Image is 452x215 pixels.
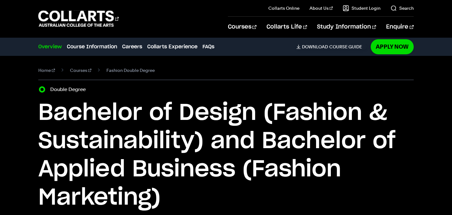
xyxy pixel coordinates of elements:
[38,10,119,28] div: Go to homepage
[296,44,367,50] a: DownloadCourse Guide
[70,66,91,75] a: Courses
[266,17,307,37] a: Collarts Life
[202,43,214,51] a: FAQs
[390,5,414,11] a: Search
[268,5,299,11] a: Collarts Online
[50,85,89,94] label: Double Degree
[302,44,328,50] span: Download
[38,66,55,75] a: Home
[122,43,142,51] a: Careers
[67,43,117,51] a: Course Information
[106,66,155,75] span: Fashion Double Degree
[309,5,333,11] a: About Us
[386,17,413,37] a: Enquire
[228,17,256,37] a: Courses
[38,43,62,51] a: Overview
[147,43,197,51] a: Collarts Experience
[38,99,413,212] h1: Bachelor of Design (Fashion & Sustainability) and Bachelor of Applied Business (Fashion Marketing)
[317,17,376,37] a: Study Information
[343,5,380,11] a: Student Login
[371,39,414,54] a: Apply Now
